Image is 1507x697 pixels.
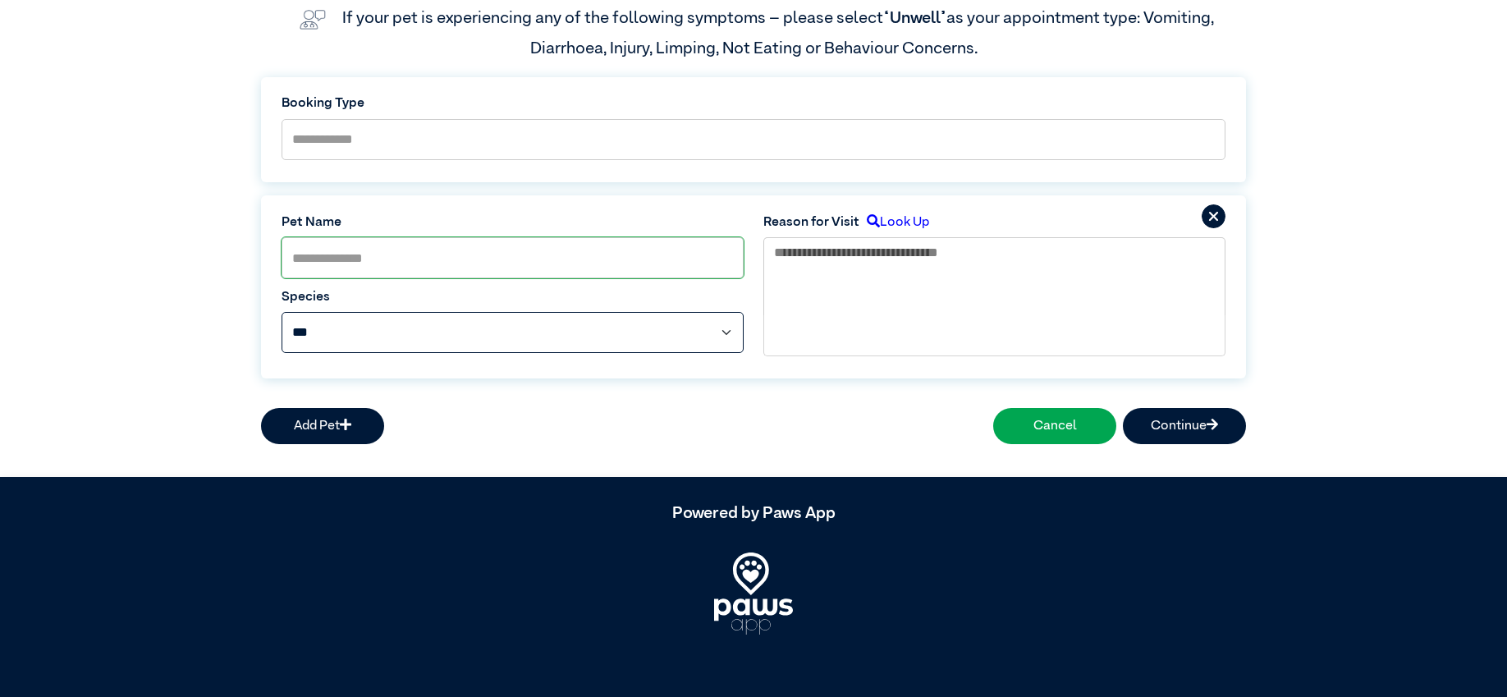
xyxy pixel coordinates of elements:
button: Add Pet [261,408,384,444]
label: Pet Name [282,213,744,232]
label: If your pet is experiencing any of the following symptoms – please select as your appointment typ... [342,10,1217,56]
button: Continue [1123,408,1246,444]
label: Look Up [859,213,929,232]
label: Reason for Visit [763,213,859,232]
img: vet [293,3,332,36]
span: “Unwell” [883,10,946,26]
button: Cancel [993,408,1116,444]
label: Species [282,287,744,307]
img: PawsApp [714,553,793,635]
h5: Powered by Paws App [261,503,1246,523]
label: Booking Type [282,94,1225,113]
